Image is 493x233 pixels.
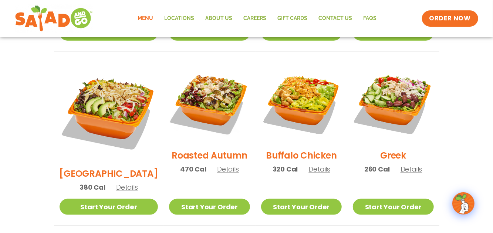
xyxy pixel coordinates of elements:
[180,164,206,174] span: 470 Cal
[273,164,298,174] span: 320 Cal
[364,164,390,174] span: 260 Cal
[116,183,138,192] span: Details
[353,199,433,215] a: Start Your Order
[159,10,200,27] a: Locations
[429,14,471,23] span: ORDER NOW
[217,164,239,174] span: Details
[358,10,382,27] a: FAQs
[169,199,250,215] a: Start Your Order
[272,10,313,27] a: GIFT CARDS
[132,10,159,27] a: Menu
[60,167,158,180] h2: [GEOGRAPHIC_DATA]
[172,149,247,162] h2: Roasted Autumn
[261,63,342,143] img: Product photo for Buffalo Chicken Salad
[60,199,158,215] a: Start Your Order
[15,4,93,33] img: new-SAG-logo-768×292
[380,149,406,162] h2: Greek
[60,63,158,162] img: Product photo for BBQ Ranch Salad
[313,10,358,27] a: Contact Us
[422,10,478,27] a: ORDER NOW
[238,10,272,27] a: Careers
[169,63,250,143] img: Product photo for Roasted Autumn Salad
[132,10,382,27] nav: Menu
[453,193,474,214] img: wpChatIcon
[80,182,105,192] span: 380 Cal
[401,164,422,174] span: Details
[266,149,337,162] h2: Buffalo Chicken
[308,164,330,174] span: Details
[261,199,342,215] a: Start Your Order
[200,10,238,27] a: About Us
[353,63,433,143] img: Product photo for Greek Salad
